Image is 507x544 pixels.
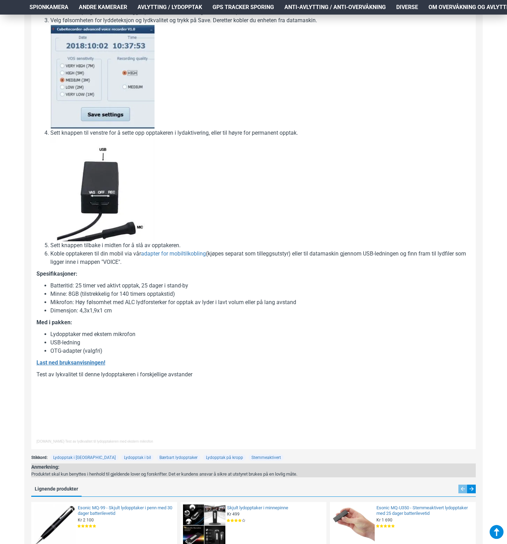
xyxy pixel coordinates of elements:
a: Skjult lydopptaker i minnepinne [227,505,322,511]
a: Bærbart lydopptaker [157,454,200,461]
div: Produktet skal kun benyttes i henhold til gjeldende lover og forskrifter. Det er kundens ansvar å... [31,471,297,478]
span: Anti-avlytting / Anti-overvåkning [284,3,386,11]
li: OTG-adapter (valgfri) [50,347,471,355]
div: Next slide [467,485,476,493]
li: Velg følsomheten for lyddeteksjon og lydkvalitet og trykk på Save. Deretter kobler du enheten fra... [50,16,471,25]
a: [DOMAIN_NAME] [36,439,64,444]
span: Diverse [396,3,418,11]
div: Previous slide [458,485,467,493]
a: Esonic MQ-99 - Skjult lydopptaker i penn med 30 dager batterilevetid [78,505,173,517]
li: Koble opptakeren til din mobil via vår (kjøpes separat som tilleggsutstyr) eller til datamaskin g... [50,250,471,266]
a: Lydopptak i bil [121,454,154,461]
span: Stikkord: [31,454,48,461]
li: Mikrofon: Høy følsomhet med ALC lydforsterker for opptak av lyder i lavt volum eller på lang avstand [50,298,471,307]
span: Kr 2 100 [78,517,94,523]
div: · [36,439,471,444]
div: Anmerkning: [31,463,297,471]
span: Andre kameraer [79,3,127,11]
span: GPS Tracker Sporing [213,3,274,11]
a: Lydopptak i [GEOGRAPHIC_DATA] [50,454,118,461]
a: Last ned bruksanvisningen! [36,359,105,367]
li: Batteritid: 25 timer ved aktivt opptak, 25 dager i stand-by [50,282,471,290]
b: Last ned bruksanvisningen! [36,359,105,366]
img: Programvaren for å sette opp følsomhet av lydaktivert opptak og lydkvalitet [50,25,155,129]
li: Dimensjon: 4,3x1,9x1 cm [50,307,471,315]
a: adapter for mobiltilkobling [141,250,206,258]
span: Avlytting / Lydopptak [138,3,202,11]
span: Kr 1 690 [376,517,392,523]
img: Knappen for å sette opp opptakeren i lydaktivert opptak eller i permanent opptak [50,137,155,241]
li: USB-ledning [50,338,471,347]
b: Spesifikasjoner: [36,270,77,277]
li: Sett knappen tilbake i midten for å slå av opptakeren. [50,241,471,250]
li: Lydopptaker med ekstern mikrofon [50,330,471,338]
li: Sett knappen til venstre for å sette opp opptakeren i lydaktivering, eller til høyre for permanen... [50,129,471,137]
a: Stemmeaktivert [249,454,284,461]
li: Minne: 8GB (tilstrekkelig for 140 timers opptakstid) [50,290,471,298]
b: Med i pakken: [36,319,72,326]
a: Esonic MQ-U350 - Stemmeaktivert lydopptaker med 25 dager batterilevetid [376,505,472,517]
span: Spionkamera [30,3,68,11]
a: Lydopptak på kropp [203,454,246,461]
span: Kr 499 [227,511,240,517]
a: Test av lydkvalitet til lydopptakeren med ekstern mikrofon [65,439,153,444]
a: Lignende produkter [31,484,82,496]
